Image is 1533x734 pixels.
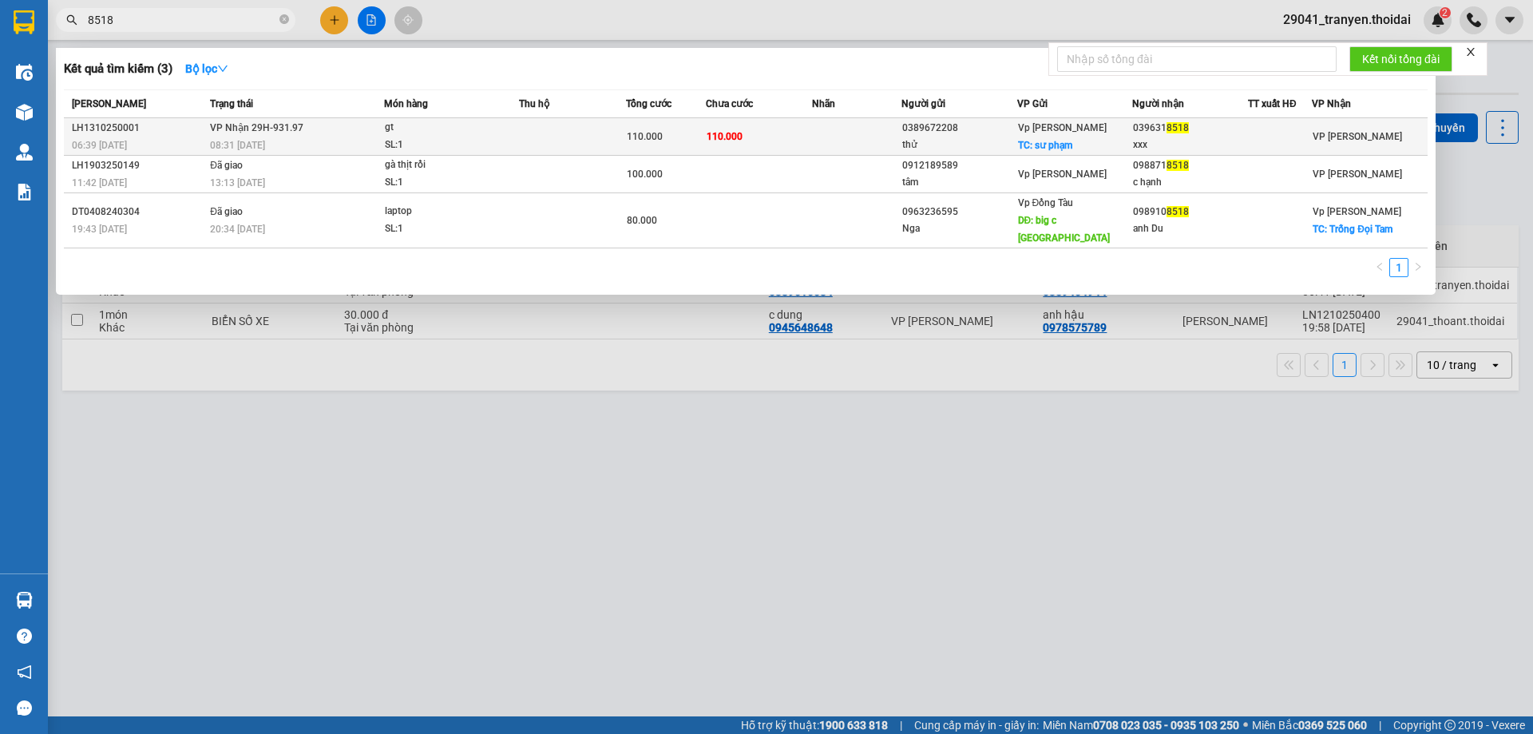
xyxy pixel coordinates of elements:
div: LH1310250001 [72,120,205,137]
span: 08:31 [DATE] [210,140,265,151]
span: close-circle [279,13,289,28]
div: tâm [902,174,1016,191]
span: search [66,14,77,26]
span: Đã giao [210,160,243,171]
div: 0389672208 [902,120,1016,137]
span: VP Gửi [1017,98,1048,109]
span: notification [17,665,32,680]
img: warehouse-icon [16,64,33,81]
li: 1 [1389,258,1408,277]
div: gt [385,119,505,137]
div: DT0408240304 [72,204,205,220]
div: anh Du [1133,220,1247,237]
div: c hạnh [1133,174,1247,191]
img: warehouse-icon [16,592,33,609]
span: Đã giao [210,206,243,217]
span: TT xuất HĐ [1248,98,1297,109]
div: 0963236595 [902,204,1016,220]
span: Người gửi [901,98,945,109]
span: Chuyển phát nhanh: [GEOGRAPHIC_DATA] - [GEOGRAPHIC_DATA] [25,69,163,125]
div: laptop [385,203,505,220]
button: right [1408,258,1428,277]
li: Previous Page [1370,258,1389,277]
div: gà thịt rồi [385,157,505,174]
span: 80.000 [627,215,657,226]
span: close [1465,46,1476,58]
span: Vp [PERSON_NAME] [1018,122,1107,133]
img: warehouse-icon [16,144,33,161]
img: logo-vxr [14,10,34,34]
span: Kết nối tổng đài [1362,50,1440,68]
span: 19:43 [DATE] [72,224,127,235]
span: [PERSON_NAME] [72,98,146,109]
div: 098910 [1133,204,1247,220]
span: DĐ: big c [GEOGRAPHIC_DATA] [1018,215,1110,244]
button: Bộ lọcdown [172,56,241,81]
span: Chưa cước [706,98,753,109]
span: Món hàng [384,98,428,109]
span: right [1413,262,1423,272]
div: xxx [1133,137,1247,153]
span: 20:34 [DATE] [210,224,265,235]
button: Kết nối tổng đài [1349,46,1452,72]
span: close-circle [279,14,289,24]
span: left [1375,262,1384,272]
span: VP [PERSON_NAME] [1313,131,1402,142]
span: 06:39 [DATE] [72,140,127,151]
div: 0912189589 [902,157,1016,174]
span: Vp Đồng Tàu [1018,197,1074,208]
span: Nhãn [812,98,835,109]
div: LH1903250149 [72,157,205,174]
span: down [217,63,228,74]
span: 100.000 [627,169,663,180]
li: Next Page [1408,258,1428,277]
span: VP Nhận 29H-931.97 [210,122,303,133]
input: Tìm tên, số ĐT hoặc mã đơn [88,11,276,29]
div: SL: 1 [385,220,505,238]
input: Nhập số tổng đài [1057,46,1337,72]
div: 039631 [1133,120,1247,137]
div: Nga [902,220,1016,237]
img: solution-icon [16,184,33,200]
div: 098871 [1133,157,1247,174]
a: 1 [1390,259,1408,276]
span: Vp [PERSON_NAME] [1313,206,1401,217]
span: VP Nhận [1312,98,1351,109]
span: TC: sư phạm [1018,140,1072,151]
span: LN1310250002 [168,107,263,124]
span: 11:42 [DATE] [72,177,127,188]
span: 13:13 [DATE] [210,177,265,188]
div: thử [902,137,1016,153]
div: SL: 1 [385,174,505,192]
strong: Bộ lọc [185,62,228,75]
img: warehouse-icon [16,104,33,121]
span: Tổng cước [626,98,671,109]
span: 8518 [1167,122,1189,133]
span: 110.000 [627,131,663,142]
span: Người nhận [1132,98,1184,109]
span: Vp [PERSON_NAME] [1018,169,1107,180]
span: Thu hộ [519,98,549,109]
span: Trạng thái [210,98,253,109]
span: 110.000 [707,131,743,142]
span: TC: Trống Đọi Tam [1313,224,1392,235]
span: 8518 [1167,206,1189,217]
img: logo [8,57,19,138]
span: 8518 [1167,160,1189,171]
span: question-circle [17,629,32,644]
span: VP [PERSON_NAME] [1313,169,1402,180]
button: left [1370,258,1389,277]
div: SL: 1 [385,137,505,154]
strong: CÔNG TY TNHH DỊCH VỤ DU LỊCH THỜI ĐẠI [29,13,158,65]
h3: Kết quả tìm kiếm ( 3 ) [64,61,172,77]
span: message [17,700,32,716]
